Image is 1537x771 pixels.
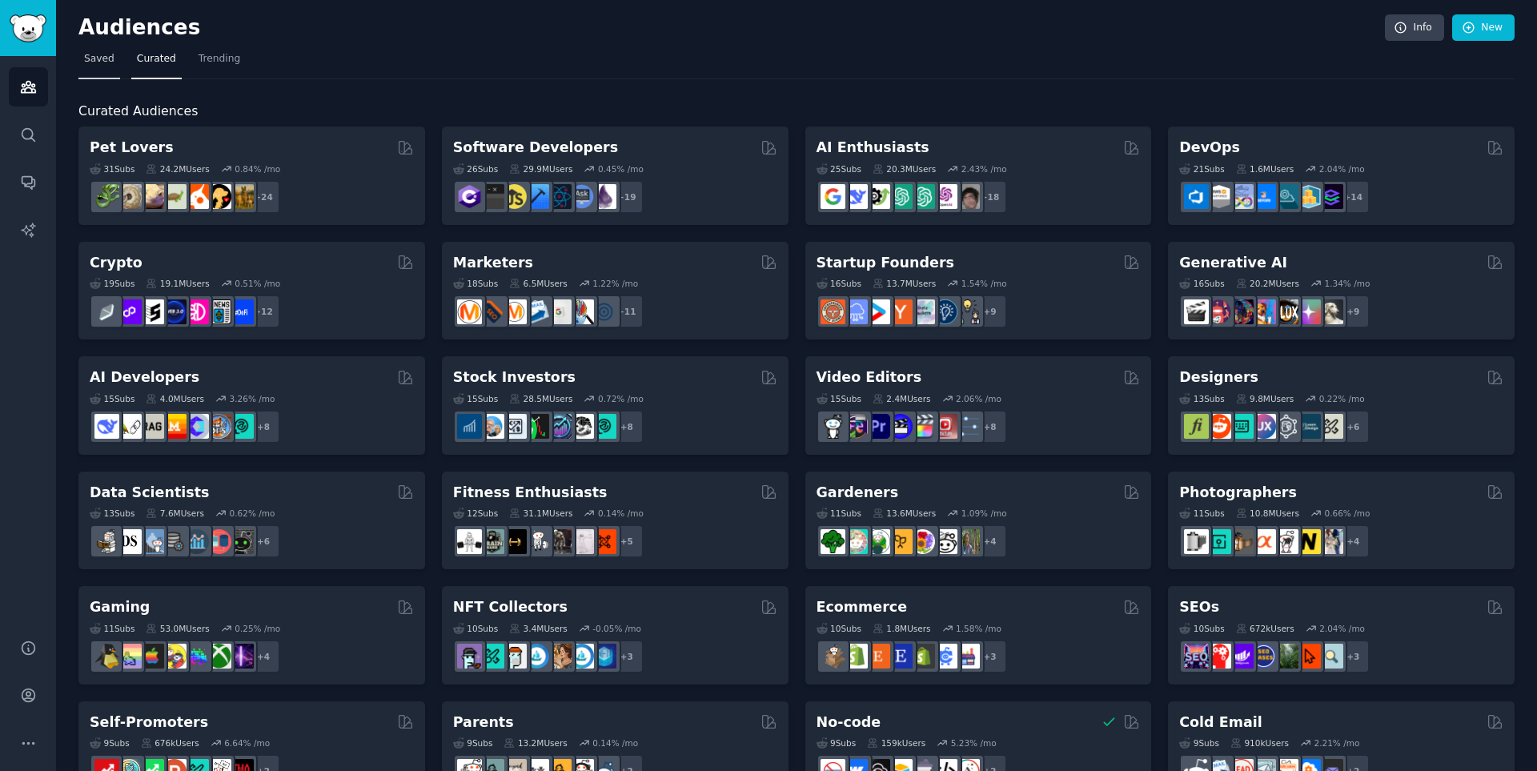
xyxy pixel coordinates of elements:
img: PetAdvice [207,184,231,209]
div: 19 Sub s [90,278,134,289]
img: analog [1184,529,1209,554]
div: + 6 [247,524,280,558]
img: ValueInvesting [480,414,504,439]
img: GardeningUK [888,529,913,554]
img: startup [865,299,890,324]
img: Local_SEO [1274,644,1298,669]
div: 0.51 % /mo [235,278,280,289]
img: ethstaker [139,299,164,324]
img: sdforall [1251,299,1276,324]
div: 1.22 % /mo [592,278,638,289]
span: Curated [137,52,176,66]
div: 6.5M Users [509,278,568,289]
img: herpetology [94,184,119,209]
img: GYM [457,529,482,554]
img: vegetablegardening [821,529,845,554]
img: UXDesign [1251,414,1276,439]
img: web3 [162,299,187,324]
div: 1.09 % /mo [961,508,1007,519]
img: DevOpsLinks [1251,184,1276,209]
img: platformengineering [1274,184,1298,209]
div: 672k Users [1236,623,1294,634]
img: OpenseaMarket [569,644,594,669]
img: GardenersWorld [955,529,980,554]
div: 20.2M Users [1236,278,1299,289]
div: 0.14 % /mo [598,508,644,519]
img: Trading [524,414,549,439]
img: MachineLearning [94,529,119,554]
div: + 4 [247,640,280,673]
img: EntrepreneurRideAlong [821,299,845,324]
div: 2.04 % /mo [1319,623,1365,634]
img: ballpython [117,184,142,209]
img: XboxGamers [207,644,231,669]
div: 0.22 % /mo [1319,393,1365,404]
img: personaltraining [592,529,616,554]
h2: Cold Email [1179,713,1262,733]
div: + 4 [1336,524,1370,558]
img: dogbreed [229,184,254,209]
img: datascience [117,529,142,554]
div: 29.9M Users [509,163,572,175]
img: analytics [184,529,209,554]
span: Curated Audiences [78,102,198,122]
span: Saved [84,52,114,66]
img: aivideo [1184,299,1209,324]
div: 15 Sub s [453,393,498,404]
img: reviewmyshopify [910,644,935,669]
div: 5.23 % /mo [951,737,997,749]
img: dataengineering [162,529,187,554]
h2: Self-Promoters [90,713,208,733]
img: canon [1274,529,1298,554]
div: 2.43 % /mo [961,163,1007,175]
div: 0.66 % /mo [1324,508,1370,519]
img: NFTmarket [502,644,527,669]
div: + 14 [1336,180,1370,214]
img: gamers [184,644,209,669]
img: Emailmarketing [524,299,549,324]
a: New [1452,14,1515,42]
div: 910k Users [1230,737,1289,749]
img: gopro [821,414,845,439]
h2: Pet Lovers [90,138,174,158]
img: deepdream [1229,299,1254,324]
h2: No-code [817,713,881,733]
div: 18 Sub s [453,278,498,289]
img: premiere [865,414,890,439]
img: AskComputerScience [569,184,594,209]
div: 7.6M Users [146,508,204,519]
img: CozyGamers [117,644,142,669]
img: MistralAI [162,414,187,439]
div: 159k Users [867,737,925,749]
img: LangChain [117,414,142,439]
div: 9 Sub s [1179,737,1219,749]
img: physicaltherapy [569,529,594,554]
h2: NFT Collectors [453,597,568,617]
img: The_SEO [1318,644,1343,669]
h2: Software Developers [453,138,618,158]
img: OnlineMarketing [592,299,616,324]
div: 1.54 % /mo [961,278,1007,289]
img: statistics [139,529,164,554]
img: PlatformEngineers [1318,184,1343,209]
img: OpenAIDev [933,184,957,209]
div: 0.72 % /mo [598,393,644,404]
img: logodesign [1206,414,1231,439]
img: UI_Design [1229,414,1254,439]
div: 10 Sub s [817,623,861,634]
div: + 5 [610,524,644,558]
a: Trending [193,46,246,79]
img: GymMotivation [480,529,504,554]
img: AIDevelopersSociety [229,414,254,439]
h2: Generative AI [1179,253,1287,273]
div: 15 Sub s [90,393,134,404]
img: UX_Design [1318,414,1343,439]
img: UrbanGardening [933,529,957,554]
img: Etsy [865,644,890,669]
img: data [229,529,254,554]
div: 10 Sub s [1179,623,1224,634]
div: + 9 [1336,295,1370,328]
img: DreamBooth [1318,299,1343,324]
img: finalcutpro [910,414,935,439]
img: AskMarketing [502,299,527,324]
